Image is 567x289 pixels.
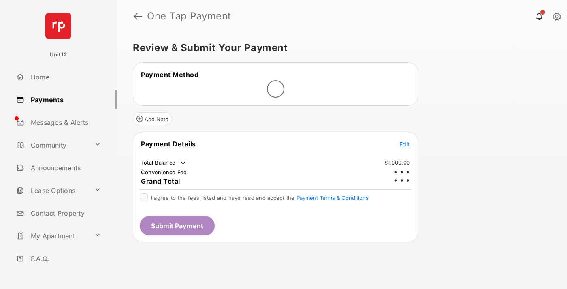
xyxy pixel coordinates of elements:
[45,13,71,39] img: svg+xml;base64,PHN2ZyB4bWxucz0iaHR0cDovL3d3dy53My5vcmcvMjAwMC9zdmciIHdpZHRoPSI2NCIgaGVpZ2h0PSI2NC...
[13,90,117,109] a: Payments
[399,141,410,148] span: Edit
[13,203,117,223] a: Contact Property
[13,158,117,178] a: Announcements
[296,195,369,201] button: I agree to the fees listed and have read and accept the
[151,195,369,201] span: I agree to the fees listed and have read and accept the
[13,226,91,246] a: My Apartment
[133,43,544,53] h5: Review & Submit Your Payment
[141,159,187,167] td: Total Balance
[13,249,117,268] a: F.A.Q.
[140,216,215,235] button: Submit Payment
[384,159,410,166] td: $1,000.00
[50,51,67,59] p: Unit12
[141,71,198,79] span: Payment Method
[141,140,196,148] span: Payment Details
[399,140,410,148] button: Edit
[147,11,231,21] strong: One Tap Payment
[13,181,91,200] a: Lease Options
[13,67,117,87] a: Home
[141,177,180,185] span: Grand Total
[141,169,188,176] td: Convenience Fee
[13,113,117,132] a: Messages & Alerts
[133,112,172,125] button: Add Note
[13,135,91,155] a: Community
